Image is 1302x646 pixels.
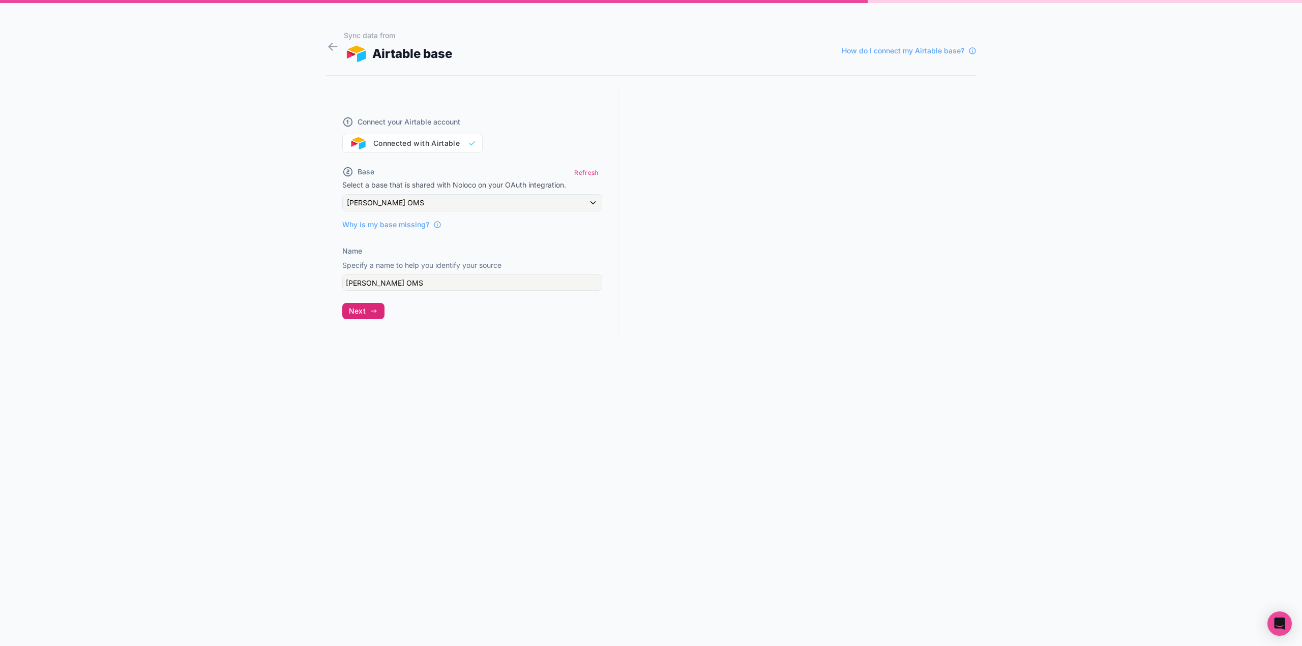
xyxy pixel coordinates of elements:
button: Next [342,303,384,319]
a: Why is my base missing? [342,220,441,230]
input: Airtable [342,274,602,291]
span: Why is my base missing? [342,220,429,230]
p: Specify a name to help you identify your source [342,260,602,270]
img: AIRTABLE [344,46,369,62]
div: Airtable base [344,45,453,63]
span: [PERSON_NAME] OMS [347,198,424,208]
span: How do I connect my Airtable base? [842,46,964,56]
p: Select a base that is shared with Noloco on your OAuth integration. [342,180,602,190]
span: Base [358,167,374,177]
label: Name [342,246,362,256]
span: Next [349,306,366,316]
div: Open Intercom Messenger [1267,611,1292,636]
span: Connect your Airtable account [358,117,460,127]
button: [PERSON_NAME] OMS [342,194,602,211]
h1: Sync data from [344,30,453,41]
a: How do I connect my Airtable base? [842,46,976,56]
button: Refresh [571,165,602,180]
